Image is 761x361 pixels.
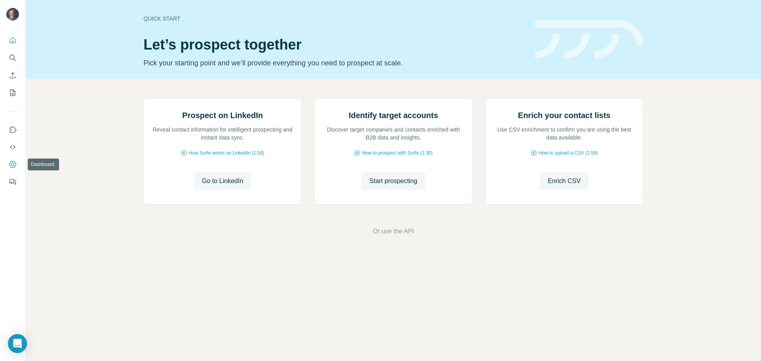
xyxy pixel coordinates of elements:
[6,140,19,154] button: Use Surfe API
[493,126,635,141] p: Use CSV enrichment to confirm you are using the best data available.
[323,126,464,141] p: Discover target companies and contacts enriched with B2B data and insights.
[6,157,19,172] button: Dashboard
[369,176,417,186] span: Start prospecting
[194,172,251,190] button: Go to LinkedIn
[361,172,425,190] button: Start prospecting
[373,227,414,236] button: Or use the API
[152,126,293,141] p: Reveal contact information for intelligent prospecting and instant data sync.
[6,122,19,137] button: Use Surfe on LinkedIn
[143,15,526,23] div: Quick start
[6,68,19,82] button: Enrich CSV
[349,110,438,121] h2: Identify target accounts
[189,149,264,157] span: How Surfe works on LinkedIn (1:58)
[535,21,643,59] img: banner
[143,37,526,53] h1: Let’s prospect together
[143,57,526,69] p: Pick your starting point and we’ll provide everything you need to prospect at scale.
[182,110,263,121] h2: Prospect on LinkedIn
[540,172,589,190] button: Enrich CSV
[6,33,19,48] button: Quick start
[202,176,243,186] span: Go to LinkedIn
[362,149,432,157] span: How to prospect with Surfe (1:30)
[6,175,19,189] button: Feedback
[539,149,598,157] span: How to upload a CSV (2:59)
[6,51,19,65] button: Search
[518,110,610,121] h2: Enrich your contact lists
[6,86,19,100] button: My lists
[8,334,27,353] div: Open Intercom Messenger
[6,8,19,21] img: Avatar
[548,176,581,186] span: Enrich CSV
